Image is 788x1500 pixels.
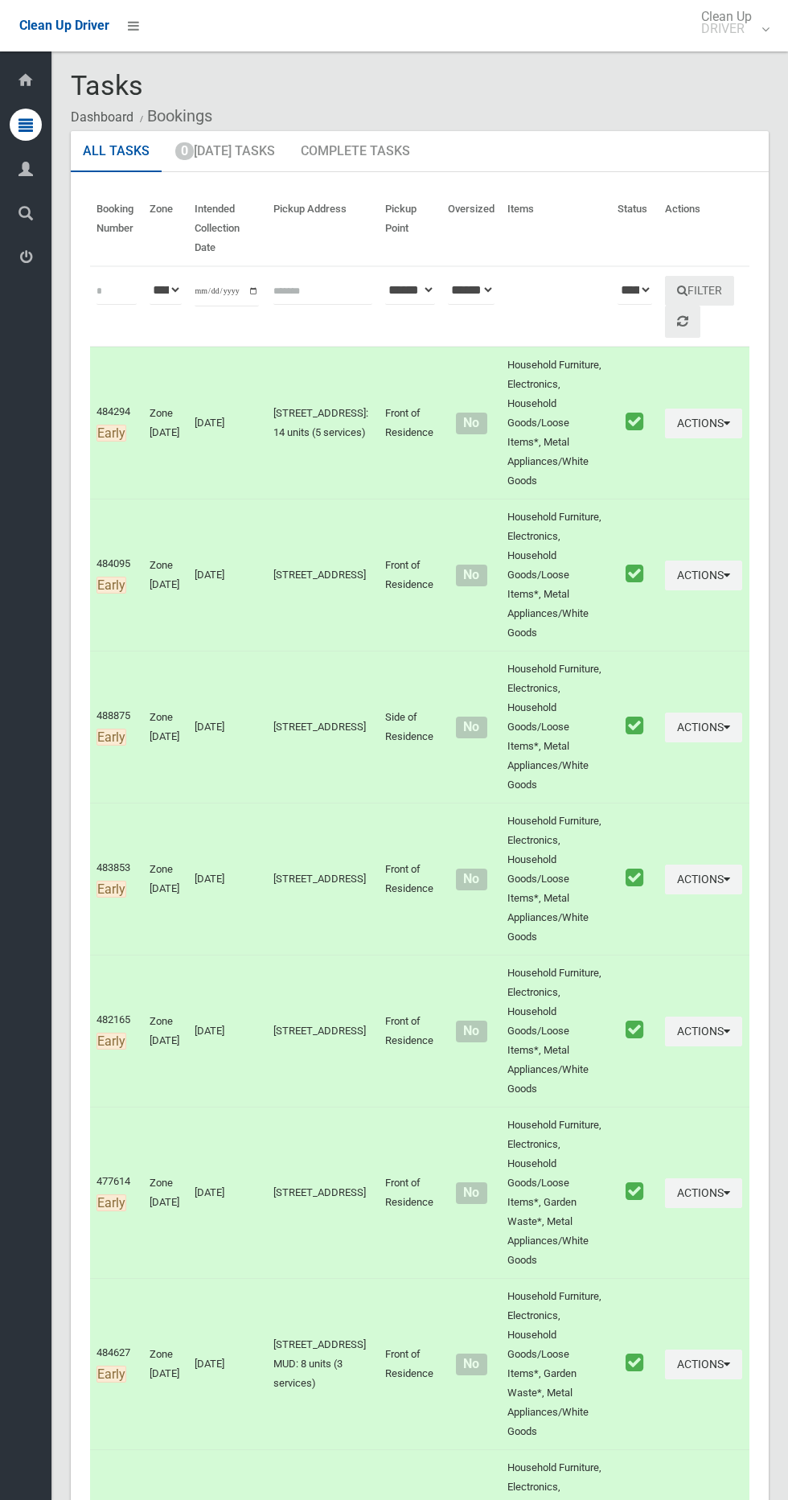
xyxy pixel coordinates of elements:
[267,1108,379,1279] td: [STREET_ADDRESS]
[448,1186,495,1200] h4: Normal sized
[267,1279,379,1450] td: [STREET_ADDRESS] MUD: 8 units (3 services)
[71,109,133,125] a: Dashboard
[143,651,187,803] td: Zone [DATE]
[188,1108,267,1279] td: [DATE]
[188,347,267,499] td: [DATE]
[456,413,487,434] span: No
[456,1182,487,1204] span: No
[379,955,441,1108] td: Front of Residence
[448,1025,495,1038] h4: Normal sized
[626,563,643,584] i: Booking marked as collected.
[175,142,194,160] span: 0
[90,1108,143,1279] td: 477614
[665,713,742,742] button: Actions
[96,1033,126,1050] span: Early
[448,417,495,430] h4: Normal sized
[693,10,768,35] span: Clean Up
[665,276,734,306] button: Filter
[188,803,267,955] td: [DATE]
[90,803,143,955] td: 483853
[71,131,162,173] a: All Tasks
[267,499,379,651] td: [STREET_ADDRESS]
[289,131,422,173] a: Complete Tasks
[143,1279,187,1450] td: Zone [DATE]
[90,191,143,266] th: Booking Number
[456,869,487,890] span: No
[456,1021,487,1042] span: No
[96,577,126,594] span: Early
[90,651,143,803] td: 488875
[96,1194,126,1211] span: Early
[626,715,643,736] i: Booking marked as collected.
[96,425,126,442] span: Early
[267,191,379,266] th: Pickup Address
[626,1352,643,1373] i: Booking marked as collected.
[19,18,109,33] span: Clean Up Driver
[456,717,487,738] span: No
[267,955,379,1108] td: [STREET_ADDRESS]
[448,1358,495,1371] h4: Normal sized
[611,191,659,266] th: Status
[379,1279,441,1450] td: Front of Residence
[379,1108,441,1279] td: Front of Residence
[143,499,187,651] td: Zone [DATE]
[448,721,495,734] h4: Normal sized
[626,1019,643,1040] i: Booking marked as collected.
[143,955,187,1108] td: Zone [DATE]
[448,873,495,886] h4: Normal sized
[90,499,143,651] td: 484095
[143,347,187,499] td: Zone [DATE]
[379,191,441,266] th: Pickup Point
[267,803,379,955] td: [STREET_ADDRESS]
[267,651,379,803] td: [STREET_ADDRESS]
[501,955,610,1108] td: Household Furniture, Electronics, Household Goods/Loose Items*, Metal Appliances/White Goods
[626,411,643,432] i: Booking marked as collected.
[701,23,752,35] small: DRIVER
[501,1108,610,1279] td: Household Furniture, Electronics, Household Goods/Loose Items*, Garden Waste*, Metal Appliances/W...
[379,499,441,651] td: Front of Residence
[90,347,143,499] td: 484294
[626,1181,643,1202] i: Booking marked as collected.
[188,1279,267,1450] td: [DATE]
[665,1017,742,1046] button: Actions
[626,867,643,888] i: Booking marked as collected.
[71,69,143,101] span: Tasks
[188,499,267,651] td: [DATE]
[143,1108,187,1279] td: Zone [DATE]
[659,191,749,266] th: Actions
[90,1279,143,1450] td: 484627
[665,1178,742,1208] button: Actions
[448,569,495,582] h4: Normal sized
[379,347,441,499] td: Front of Residence
[501,499,610,651] td: Household Furniture, Electronics, Household Goods/Loose Items*, Metal Appliances/White Goods
[90,955,143,1108] td: 482165
[188,651,267,803] td: [DATE]
[163,131,287,173] a: 0[DATE] Tasks
[379,803,441,955] td: Front of Residence
[188,955,267,1108] td: [DATE]
[665,561,742,590] button: Actions
[501,803,610,955] td: Household Furniture, Electronics, Household Goods/Loose Items*, Metal Appliances/White Goods
[19,14,109,38] a: Clean Up Driver
[267,347,379,499] td: [STREET_ADDRESS]: 14 units (5 services)
[501,1279,610,1450] td: Household Furniture, Electronics, Household Goods/Loose Items*, Garden Waste*, Metal Appliances/W...
[441,191,501,266] th: Oversized
[136,101,212,131] li: Bookings
[96,881,126,898] span: Early
[143,191,187,266] th: Zone
[379,651,441,803] td: Side of Residence
[456,565,487,586] span: No
[665,409,742,438] button: Actions
[143,803,187,955] td: Zone [DATE]
[456,1354,487,1375] span: No
[96,1366,126,1383] span: Early
[188,191,267,266] th: Intended Collection Date
[501,347,610,499] td: Household Furniture, Electronics, Household Goods/Loose Items*, Metal Appliances/White Goods
[501,651,610,803] td: Household Furniture, Electronics, Household Goods/Loose Items*, Metal Appliances/White Goods
[96,729,126,746] span: Early
[501,191,610,266] th: Items
[665,865,742,894] button: Actions
[665,1350,742,1379] button: Actions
